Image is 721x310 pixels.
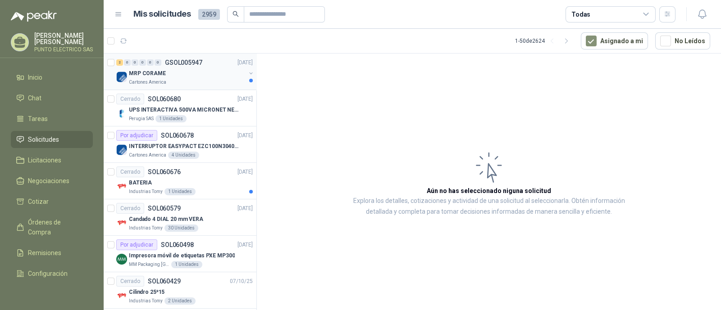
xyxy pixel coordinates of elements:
p: 07/10/25 [230,277,253,286]
span: Configuración [28,269,68,279]
a: Inicio [11,69,93,86]
div: 4 Unidades [168,152,199,159]
p: Cartones America [129,79,166,86]
div: 1 Unidades [171,261,202,268]
h3: Aún no has seleccionado niguna solicitud [427,186,551,196]
img: Company Logo [116,108,127,119]
span: Licitaciones [28,155,61,165]
p: [DATE] [237,131,253,140]
p: Perugia SAS [129,115,154,122]
a: 2 0 0 0 0 0 GSOL005947[DATE] Company LogoMRP CORAMECartones America [116,57,255,86]
a: Chat [11,90,93,107]
div: Cerrado [116,203,144,214]
p: [DATE] [237,204,253,213]
img: Company Logo [116,254,127,265]
span: search [233,11,239,17]
a: Licitaciones [11,152,93,169]
p: Cilindro 25*15 [129,288,164,297]
button: Asignado a mi [581,32,648,49]
p: [DATE] [237,95,253,103]
a: Por adjudicarSOL060678[DATE] Company LogoINTERRUPTOR EASYPACT EZC100N3040C 40AMP 25K [PERSON_NAME... [104,126,256,163]
a: Manuales y ayuda [11,286,93,303]
div: 1 Unidades [164,188,196,195]
a: Negociaciones [11,172,93,189]
a: Cotizar [11,193,93,210]
div: Por adjudicar [116,130,157,141]
a: CerradoSOL060680[DATE] Company LogoUPS INTERACTIVA 500VA MICRONET NEGRA MARCA: POWEST NICOMARPeru... [104,90,256,126]
span: Tareas [28,114,48,124]
div: Cerrado [116,276,144,287]
p: Industrias Tomy [129,297,163,305]
div: 2 Unidades [164,297,196,305]
span: Órdenes de Compra [28,217,84,237]
a: CerradoSOL060579[DATE] Company LogoCandado 4 DIAL 20 mm VERAIndustrias Tomy30 Unidades [104,199,256,236]
span: Inicio [28,72,42,82]
a: Órdenes de Compra [11,214,93,241]
img: Company Logo [116,181,127,192]
p: Industrias Tomy [129,225,163,232]
p: SOL060498 [161,242,194,248]
p: SOL060680 [148,96,181,102]
p: MM Packaging [GEOGRAPHIC_DATA] [129,261,169,268]
a: CerradoSOL060676[DATE] Company LogoBATERIAIndustrias Tomy1 Unidades [104,163,256,199]
p: MRP CORAME [129,69,166,78]
div: Cerrado [116,94,144,104]
a: Solicitudes [11,131,93,148]
a: Remisiones [11,244,93,261]
span: Negociaciones [28,176,69,186]
p: [PERSON_NAME] [PERSON_NAME] [34,32,93,45]
div: 1 Unidades [155,115,187,122]
a: Tareas [11,110,93,127]
p: Explora los detalles, cotizaciones y actividad de una solicitud al seleccionarla. Obtén informaci... [347,196,631,217]
a: Configuración [11,265,93,282]
p: Candado 4 DIAL 20 mm VERA [129,215,203,224]
div: 0 [155,59,161,66]
h1: Mis solicitudes [133,8,191,21]
div: Todas [571,9,590,19]
div: Cerrado [116,166,144,177]
p: SOL060579 [148,205,181,211]
p: Impresora móvil de etiquetas PXE MP300 [129,252,235,260]
p: Industrias Tomy [129,188,163,195]
p: BATERIA [129,179,152,187]
img: Company Logo [116,72,127,82]
p: SOL060429 [148,278,181,284]
a: CerradoSOL06042907/10/25 Company LogoCilindro 25*15Industrias Tomy2 Unidades [104,272,256,309]
p: Cartones America [129,152,166,159]
span: Remisiones [28,248,61,258]
p: PUNTO ELECTRICO SAS [34,47,93,52]
p: SOL060676 [148,169,181,175]
div: 0 [124,59,131,66]
img: Company Logo [116,217,127,228]
div: 0 [147,59,154,66]
div: Por adjudicar [116,239,157,250]
img: Company Logo [116,144,127,155]
img: Logo peakr [11,11,57,22]
div: 30 Unidades [164,225,198,232]
p: INTERRUPTOR EASYPACT EZC100N3040C 40AMP 25K [PERSON_NAME] [129,142,241,151]
span: Chat [28,93,41,103]
p: SOL060678 [161,132,194,139]
p: [DATE] [237,58,253,67]
p: [DATE] [237,168,253,176]
div: 1 - 50 de 2624 [515,34,574,48]
div: 0 [132,59,138,66]
span: Cotizar [28,197,49,207]
div: 0 [139,59,146,66]
p: [DATE] [237,241,253,249]
span: Solicitudes [28,135,59,144]
p: GSOL005947 [165,59,202,66]
img: Company Logo [116,290,127,301]
button: No Leídos [655,32,710,49]
p: UPS INTERACTIVA 500VA MICRONET NEGRA MARCA: POWEST NICOMAR [129,106,241,114]
a: Por adjudicarSOL060498[DATE] Company LogoImpresora móvil de etiquetas PXE MP300MM Packaging [GEOG... [104,236,256,272]
div: 2 [116,59,123,66]
span: 2959 [198,9,220,20]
